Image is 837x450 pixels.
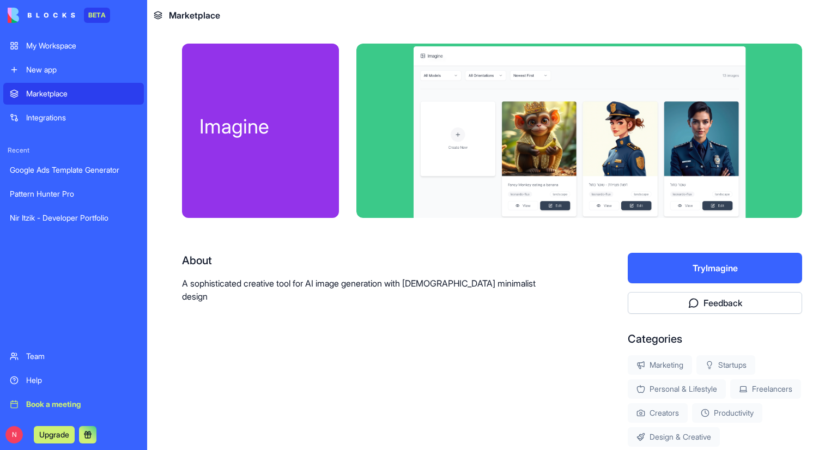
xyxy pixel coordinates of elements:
[3,393,144,415] a: Book a meeting
[34,426,75,443] button: Upgrade
[696,355,755,375] div: Startups
[3,207,144,229] a: Nir Itzik - Developer Portfolio
[26,351,137,362] div: Team
[628,355,692,375] div: Marketing
[3,146,144,155] span: Recent
[3,159,144,181] a: Google Ads Template Generator
[628,253,802,283] button: TryImagine
[3,83,144,105] a: Marketplace
[10,165,137,175] div: Google Ads Template Generator
[628,379,726,399] div: Personal & Lifestyle
[3,369,144,391] a: Help
[182,253,558,268] div: About
[628,427,720,447] div: Design & Creative
[3,107,144,129] a: Integrations
[182,277,558,303] p: A sophisticated creative tool for AI image generation with [DEMOGRAPHIC_DATA] minimalist design
[26,40,137,51] div: My Workspace
[26,375,137,386] div: Help
[730,379,801,399] div: Freelancers
[628,331,802,346] div: Categories
[84,8,110,23] div: BETA
[10,188,137,199] div: Pattern Hunter Pro
[26,64,137,75] div: New app
[3,59,144,81] a: New app
[26,112,137,123] div: Integrations
[5,426,23,443] span: N
[8,8,75,23] img: logo
[692,403,762,423] div: Productivity
[8,8,110,23] a: BETA
[26,88,137,99] div: Marketplace
[3,35,144,57] a: My Workspace
[628,292,802,314] button: Feedback
[26,399,137,410] div: Book a meeting
[3,183,144,205] a: Pattern Hunter Pro
[628,403,688,423] div: Creators
[10,212,137,223] div: Nir Itzik - Developer Portfolio
[169,9,220,22] span: Marketplace
[199,115,322,137] div: Imagine
[34,429,75,440] a: Upgrade
[3,345,144,367] a: Team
